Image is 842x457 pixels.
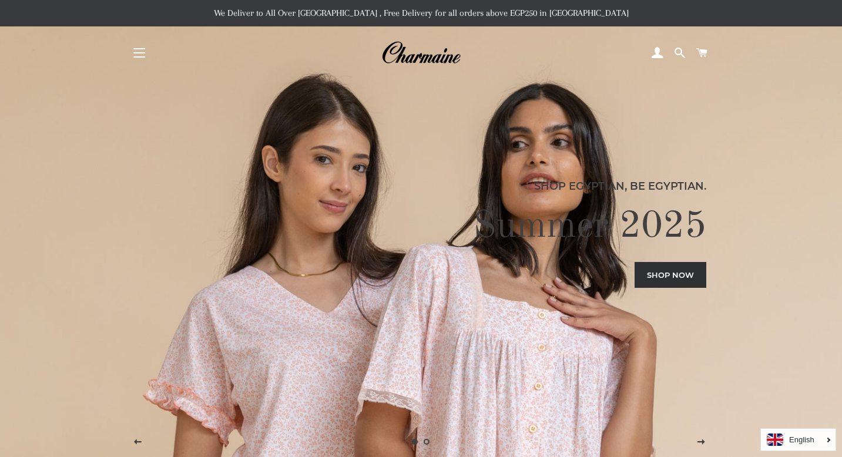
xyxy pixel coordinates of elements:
a: Load slide 2 [421,436,433,448]
button: Next slide [686,428,716,457]
a: Shop now [635,262,706,288]
p: Shop Egyptian, Be Egyptian. [136,178,706,194]
a: English [767,434,830,446]
img: Charmaine Egypt [381,40,461,66]
button: Previous slide [123,428,152,457]
h2: Summer 2025 [136,203,706,250]
i: English [789,436,814,443]
a: Slide 1, current [410,436,421,448]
